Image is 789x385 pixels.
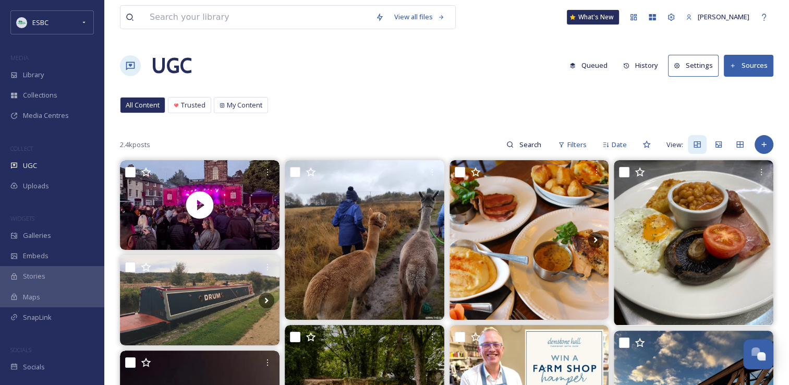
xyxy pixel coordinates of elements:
[564,55,618,76] a: Queued
[567,140,587,150] span: Filters
[668,55,724,76] a: Settings
[126,100,160,110] span: All Content
[10,346,31,354] span: SOCIALS
[698,12,749,21] span: [PERSON_NAME]
[23,362,45,372] span: Socials
[120,255,280,345] img: NB. Drum off to her new home and it was a pleasure to take her there. #narrowboat #boatmover #lif...
[120,160,280,250] video: Few clips from yesterday's fun in #burtonupontrent #sonicboomfestival2025 #themainstage sonicboom...
[10,54,29,62] span: MEDIA
[389,7,450,27] a: View all files
[23,90,57,100] span: Collections
[227,100,262,110] span: My Content
[17,17,27,28] img: east-staffs.png
[23,111,69,121] span: Media Centres
[23,161,37,171] span: UGC
[724,55,773,76] button: Sources
[120,140,150,150] span: 2.4k posts
[567,10,619,25] a: What's New
[32,18,48,27] span: ESBC
[618,55,663,76] button: History
[23,231,51,240] span: Galleries
[668,55,719,76] button: Settings
[666,140,683,150] span: View:
[151,50,192,81] a: UGC
[10,145,33,152] span: COLLECT
[681,7,755,27] a: [PERSON_NAME]
[618,55,669,76] a: History
[23,251,48,261] span: Embeds
[181,100,205,110] span: Trusted
[23,271,45,281] span: Stories
[23,70,44,80] span: Library
[514,134,548,155] input: Search
[23,312,52,322] span: SnapLink
[564,55,613,76] button: Queued
[144,6,370,29] input: Search your library
[120,160,280,250] img: thumbnail
[450,160,609,320] img: Today, we will not only be serving up delicious Sunday lunch with all the trimmings, but we will ...
[285,160,444,320] img: Walking alpacas at wetley.moor.alpacas ... A fun day out #alpacawalking #wetleymooralpacas #stoke...
[23,292,40,302] span: Maps
[614,160,773,325] img: I think the whole village has joined us for breakfast so far this morning 🥳 Open until 3pm, who e...
[23,181,49,191] span: Uploads
[612,140,627,150] span: Date
[743,339,773,369] button: Open Chat
[10,214,34,222] span: WIDGETS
